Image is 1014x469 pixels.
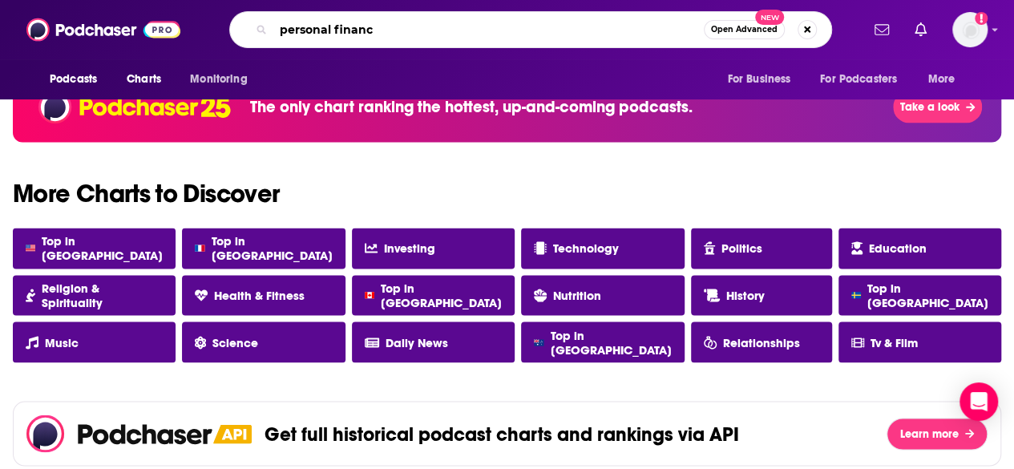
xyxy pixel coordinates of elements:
[726,288,765,302] span: History
[917,64,976,95] button: open menu
[214,288,305,302] span: Health & Fitness
[521,275,684,316] a: Nutrition
[127,68,161,91] span: Charts
[521,321,684,362] a: Top in [GEOGRAPHIC_DATA]
[893,91,982,123] button: Take a look
[116,64,171,95] a: Charts
[381,281,502,309] span: Top in [GEOGRAPHIC_DATA]
[871,335,918,350] span: Tv & Film
[755,10,784,25] span: New
[952,12,988,47] span: Logged in as emilyjherman
[838,275,1001,316] a: Top in [GEOGRAPHIC_DATA]
[551,328,672,357] span: Top in [GEOGRAPHIC_DATA]
[13,321,176,362] a: Music
[810,64,920,95] button: open menu
[553,241,619,255] span: Technology
[908,16,933,43] a: Show notifications dropdown
[838,228,1001,269] a: Education
[26,14,180,45] img: Podchaser - Follow, Share and Rate Podcasts
[26,414,213,452] img: Podchaser - Follow, Share and Rate Podcasts
[975,12,988,25] svg: Add a profile image
[723,335,800,350] span: Relationships
[867,281,988,309] span: Top in [GEOGRAPHIC_DATA]
[704,20,785,39] button: Open AdvancedNew
[352,228,515,269] a: Investing
[959,382,998,421] div: Open Intercom Messenger
[212,233,333,262] span: Top in [GEOGRAPHIC_DATA]
[952,12,988,47] img: User Profile
[38,64,118,95] button: open menu
[838,321,1001,362] a: Tv & Film
[182,321,345,362] a: Science
[229,11,832,48] div: Search podcasts, credits, & more...
[820,68,897,91] span: For Podcasters
[521,228,684,269] a: Technology
[213,424,252,443] img: Podchaser API banner
[352,275,515,316] a: Top in [GEOGRAPHIC_DATA]
[13,275,176,316] a: Religion & Spirituality
[928,68,955,91] span: More
[250,97,693,117] p: The only chart ranking the hottest, up-and-coming podcasts.
[13,228,176,269] a: Top in [GEOGRAPHIC_DATA]
[45,335,79,350] span: Music
[50,68,97,91] span: Podcasts
[716,64,810,95] button: open menu
[212,335,258,350] span: Science
[727,68,790,91] span: For Business
[386,335,448,350] span: Daily News
[190,68,247,91] span: Monitoring
[182,275,345,316] a: Health & Fitness
[869,241,927,255] span: Education
[553,288,601,302] span: Nutrition
[691,275,832,316] a: History
[887,418,988,450] button: Learn more
[384,241,435,255] span: Investing
[900,100,959,114] span: Take a look
[691,228,832,269] a: Politics
[952,12,988,47] button: Show profile menu
[42,281,163,309] span: Religion & Spirituality
[38,87,231,126] img: Podchaser 25 banner
[179,64,268,95] button: open menu
[352,321,515,362] a: Daily News
[42,233,163,262] span: Top in [GEOGRAPHIC_DATA]
[265,422,739,446] p: Get full historical podcast charts and rankings via API
[711,26,778,34] span: Open Advanced
[273,17,704,42] input: Search podcasts, credits, & more...
[868,16,895,43] a: Show notifications dropdown
[900,427,959,440] span: Learn more
[721,241,762,255] span: Politics
[182,228,345,269] a: Top in [GEOGRAPHIC_DATA]
[691,321,832,362] a: Relationships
